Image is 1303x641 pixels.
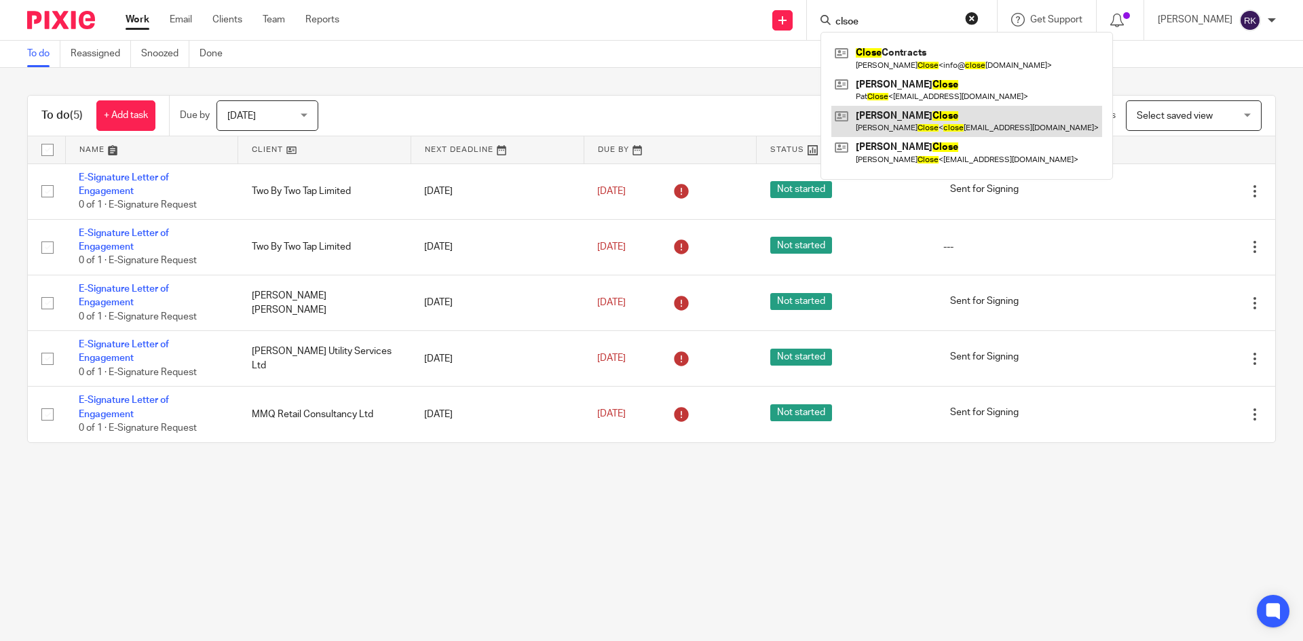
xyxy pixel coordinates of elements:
[238,387,411,442] td: MMQ Retail Consultancy Ltd
[411,331,584,387] td: [DATE]
[79,173,169,196] a: E-Signature Letter of Engagement
[79,340,169,363] a: E-Signature Letter of Engagement
[1137,111,1213,121] span: Select saved view
[597,298,626,307] span: [DATE]
[1030,15,1082,24] span: Get Support
[411,163,584,219] td: [DATE]
[79,284,169,307] a: E-Signature Letter of Engagement
[943,293,1025,310] span: Sent for Signing
[943,349,1025,366] span: Sent for Signing
[770,349,832,366] span: Not started
[263,13,285,26] a: Team
[943,181,1025,198] span: Sent for Signing
[834,16,956,28] input: Search
[27,11,95,29] img: Pixie
[41,109,83,123] h1: To do
[180,109,210,122] p: Due by
[126,13,149,26] a: Work
[305,13,339,26] a: Reports
[597,242,626,252] span: [DATE]
[238,219,411,275] td: Two By Two Tap Limited
[597,187,626,196] span: [DATE]
[597,410,626,419] span: [DATE]
[965,12,979,25] button: Clear
[238,275,411,330] td: [PERSON_NAME] [PERSON_NAME]
[96,100,155,131] a: + Add task
[71,41,131,67] a: Reassigned
[79,256,197,266] span: 0 of 1 · E-Signature Request
[1158,13,1232,26] p: [PERSON_NAME]
[79,395,169,419] a: E-Signature Letter of Engagement
[79,312,197,322] span: 0 of 1 · E-Signature Request
[141,41,189,67] a: Snoozed
[770,293,832,310] span: Not started
[411,387,584,442] td: [DATE]
[411,275,584,330] td: [DATE]
[79,423,197,433] span: 0 of 1 · E-Signature Request
[212,13,242,26] a: Clients
[70,110,83,121] span: (5)
[411,219,584,275] td: [DATE]
[770,181,832,198] span: Not started
[1239,9,1261,31] img: svg%3E
[27,41,60,67] a: To do
[943,404,1025,421] span: Sent for Signing
[79,200,197,210] span: 0 of 1 · E-Signature Request
[200,41,233,67] a: Done
[597,354,626,364] span: [DATE]
[79,368,197,377] span: 0 of 1 · E-Signature Request
[943,240,1089,254] div: ---
[770,237,832,254] span: Not started
[79,229,169,252] a: E-Signature Letter of Engagement
[770,404,832,421] span: Not started
[227,111,256,121] span: [DATE]
[238,331,411,387] td: [PERSON_NAME] Utility Services Ltd
[238,163,411,219] td: Two By Two Tap Limited
[170,13,192,26] a: Email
